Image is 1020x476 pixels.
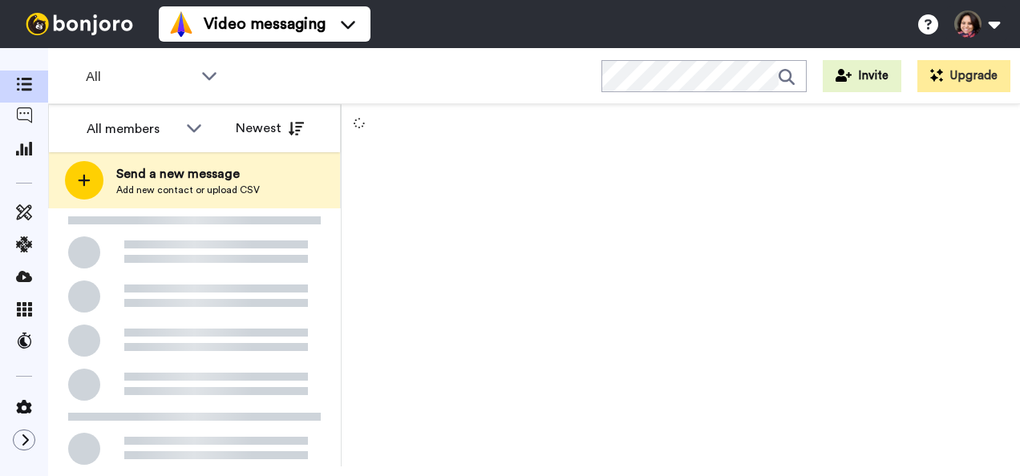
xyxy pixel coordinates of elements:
span: Add new contact or upload CSV [116,184,260,196]
span: Send a new message [116,164,260,184]
div: All members [87,119,178,139]
span: Video messaging [204,13,326,35]
button: Invite [823,60,901,92]
button: Newest [224,112,316,144]
img: vm-color.svg [168,11,194,37]
button: Upgrade [917,60,1010,92]
img: bj-logo-header-white.svg [19,13,140,35]
span: All [86,67,193,87]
